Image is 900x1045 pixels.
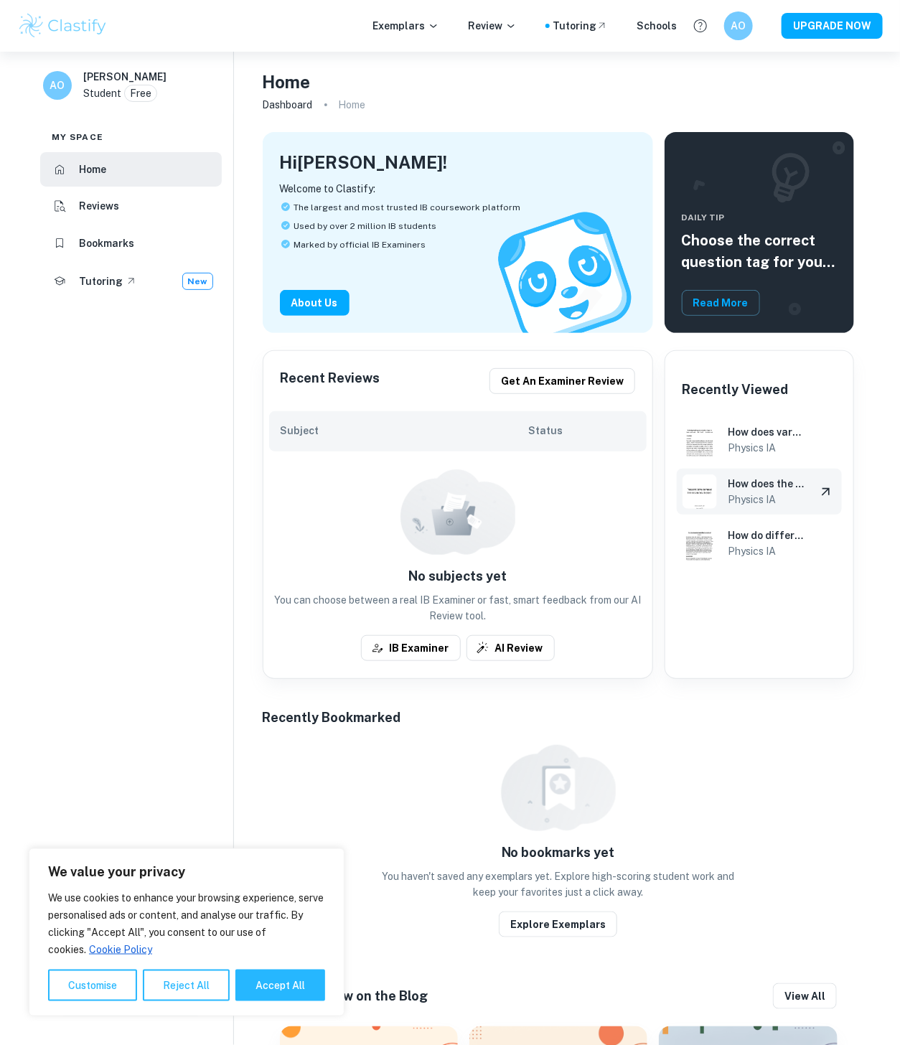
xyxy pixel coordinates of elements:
[499,912,617,937] button: Explore Exemplars
[263,95,313,115] a: Dashboard
[339,97,366,113] p: Home
[294,220,437,233] span: Used by over 2 million IB students
[553,18,608,34] a: Tutoring
[263,69,311,95] h4: Home
[529,423,635,439] h6: Status
[48,889,325,958] p: We use cookies to enhance your browsing experience, serve personalised ads or content, and analys...
[183,275,212,288] span: New
[468,18,517,34] p: Review
[79,273,123,289] h6: Tutoring
[17,11,108,40] img: Clastify logo
[372,18,439,34] p: Exemplars
[502,843,615,863] h6: No bookmarks yet
[40,263,222,299] a: TutoringNew
[682,230,837,273] h5: Choose the correct question tag for your coursework
[688,14,713,38] button: Help and Feedback
[48,970,137,1001] button: Customise
[467,635,555,661] button: AI Review
[83,69,167,85] h6: [PERSON_NAME]
[728,476,805,492] h6: How does the mass of a marble (0.0050, 0.0100, 0.0150, 0.0200, 0.0250 kg) affect its vertical ter...
[281,423,529,439] h6: Subject
[683,526,717,561] img: Physics IA example thumbnail: How do different temperatures of a visco
[728,543,805,559] h6: Physics IA
[50,78,66,93] h6: AO
[130,85,151,101] p: Free
[143,970,230,1001] button: Reject All
[280,290,350,316] button: About Us
[79,235,134,251] h6: Bookmarks
[79,161,106,177] h6: Home
[489,368,635,394] button: Get an examiner review
[728,528,805,543] h6: How do different temperatures of a viscous fluid (20°C, 25°C, 30°C, 35°C, 40°C, 45°C, 50°C (Celsi...
[280,181,636,197] p: Welcome to Clastify:
[728,424,805,440] h6: How does varying the temperature of a copper wire (25.0, 100.0, 125.0, 150.0, 175.0, 200.0 °C) im...
[677,520,842,566] a: Physics IA example thumbnail: How do different temperatures of a viscoHow do different temperatur...
[677,417,842,463] a: Physics IA example thumbnail: How does varying the temperature of a coHow does varying the temper...
[294,238,426,251] span: Marked by official IB Examiners
[637,18,677,34] a: Schools
[269,592,647,624] p: You can choose between a real IB Examiner or fast, smart feedback from our AI Review tool.
[263,708,401,728] h6: Recently Bookmarked
[88,943,153,956] a: Cookie Policy
[379,868,738,900] p: You haven't saved any exemplars yet. Explore high-scoring student work and keep your favorites ju...
[294,201,521,214] span: The largest and most trusted IB coursework platform
[48,863,325,881] p: We value your privacy
[683,423,717,457] img: Physics IA example thumbnail: How does varying the temperature of a co
[782,13,883,39] button: UPGRADE NOW
[40,226,222,261] a: Bookmarks
[281,368,380,394] h6: Recent Reviews
[677,469,842,515] a: Physics IA example thumbnail: How does the mass of a marble (0.0050, 0How does the mass of a marb...
[731,18,747,34] h6: AO
[724,11,753,40] button: AO
[683,474,717,509] img: Physics IA example thumbnail: How does the mass of a marble (0.0050, 0
[29,848,344,1016] div: We value your privacy
[83,85,121,101] p: Student
[773,983,837,1009] button: View all
[683,380,789,400] h6: Recently Viewed
[682,290,760,316] button: Read More
[40,189,222,224] a: Reviews
[728,440,805,456] h6: Physics IA
[79,198,119,214] h6: Reviews
[728,492,805,507] h6: Physics IA
[235,970,325,1001] button: Accept All
[52,131,103,144] span: My space
[280,149,448,175] h4: Hi [PERSON_NAME] !
[269,566,647,586] h6: No subjects yet
[40,152,222,187] a: Home
[682,211,837,224] span: Daily Tip
[280,986,428,1006] h6: What's New on the Blog
[361,635,461,661] button: IB Examiner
